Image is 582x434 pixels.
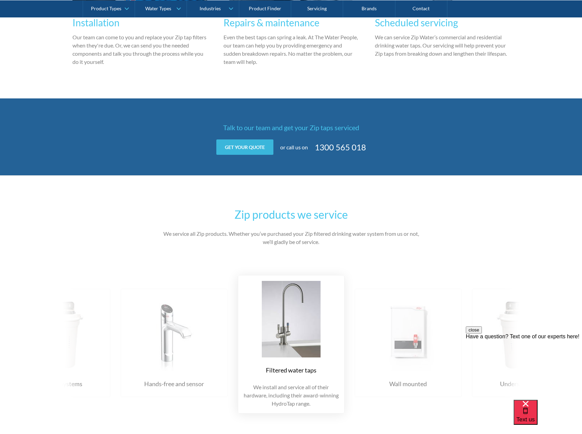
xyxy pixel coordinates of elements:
img: Filtered water taps [245,281,338,357]
div: Filtered water taps [266,366,316,375]
img: Wall mounted [362,295,455,371]
h4: Talk to our team and get your Zip taps serviced [158,122,424,133]
p: or call us on [280,143,308,151]
div: Hands-free and sensor [144,379,204,389]
p: We can service Zip Water’s commercial and residential drinking water taps. Our servicing will hel... [375,33,510,58]
div: Water Types [145,5,171,11]
p: Even the best taps can spring a leak. At The Water People, our team can help you by providing eme... [224,33,358,66]
a: Get your quote [216,139,273,155]
iframe: podium webchat widget bubble [514,400,582,434]
h3: Installation [72,15,207,30]
h2: Zip products we service [158,206,424,223]
h3: Repairs & maintenance [224,15,358,30]
iframe: podium webchat widget prompt [466,326,582,408]
img: Undersink systems [479,295,572,371]
img: Hands-free and sensor [127,295,220,371]
p: We service all Zip products. Whether you’ve purchased your Zip filtered drinking water system fro... [158,230,424,246]
div: Product Types [91,5,121,11]
h3: Scheduled servicing [375,15,510,30]
a: 1300 565 018 [315,141,366,153]
div: Industries [200,5,221,11]
p: Our team can come to you and replace your Zip tap filters when they're due. Or, we can send you t... [72,33,207,66]
div: Wall mounted [389,379,427,389]
p: We install and service all of their hardware, including their award-winning HydroTap range. [244,383,339,408]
